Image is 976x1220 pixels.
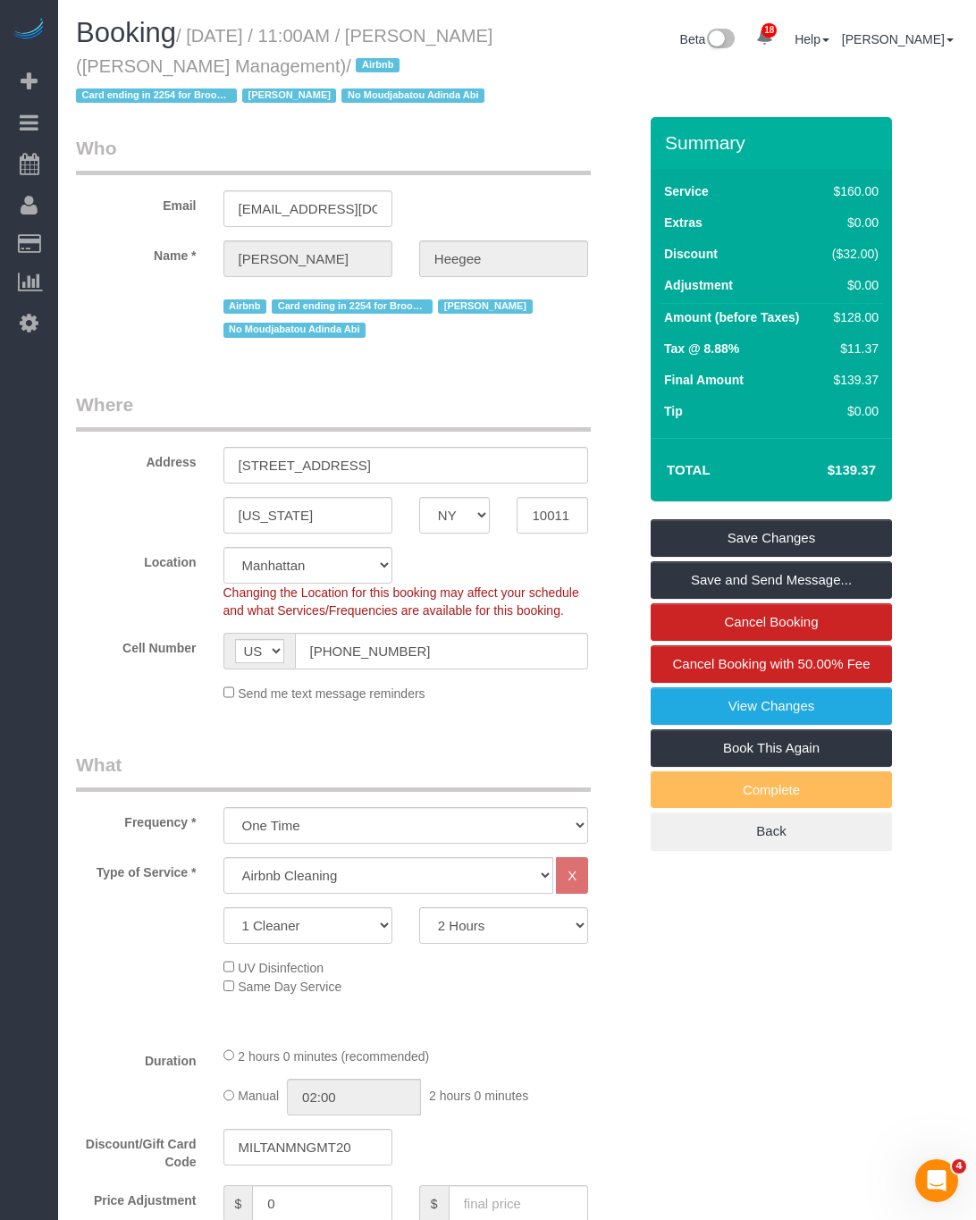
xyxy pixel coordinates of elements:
[826,214,879,231] div: $0.00
[76,88,237,103] span: Card ending in 2254 for Brooklyn Address only
[664,402,683,420] label: Tip
[223,497,392,534] input: City
[242,88,336,103] span: [PERSON_NAME]
[680,32,736,46] a: Beta
[272,299,433,314] span: Card ending in 2254 for Brooklyn Address only
[842,32,954,46] a: [PERSON_NAME]
[76,26,492,106] small: / [DATE] / 11:00AM / [PERSON_NAME] ([PERSON_NAME] Management)
[664,340,739,358] label: Tax @ 8.88%
[223,323,366,337] span: No Moudjabatou Adinda Abi
[295,633,589,669] input: Cell Number
[63,190,210,215] label: Email
[651,603,892,641] a: Cancel Booking
[664,371,744,389] label: Final Amount
[63,447,210,471] label: Address
[11,18,46,43] img: Automaid Logo
[63,1129,210,1171] label: Discount/Gift Card Code
[76,391,591,432] legend: Where
[826,182,879,200] div: $160.00
[223,190,392,227] input: Email
[826,340,879,358] div: $11.37
[651,519,892,557] a: Save Changes
[664,245,718,263] label: Discount
[76,17,176,48] span: Booking
[651,812,892,850] a: Back
[238,1090,279,1104] span: Manual
[761,23,777,38] span: 18
[63,1185,210,1209] label: Price Adjustment
[651,687,892,725] a: View Changes
[826,371,879,389] div: $139.37
[419,240,588,277] input: Last Name
[429,1090,528,1104] span: 2 hours 0 minutes
[223,299,267,314] span: Airbnb
[664,276,733,294] label: Adjustment
[705,29,735,52] img: New interface
[826,245,879,263] div: ($32.00)
[826,276,879,294] div: $0.00
[651,645,892,683] a: Cancel Booking with 50.00% Fee
[651,729,892,767] a: Book This Again
[238,686,425,701] span: Send me text message reminders
[664,182,709,200] label: Service
[651,561,892,599] a: Save and Send Message...
[63,547,210,571] label: Location
[665,132,883,153] h3: Summary
[76,752,591,792] legend: What
[63,857,210,881] label: Type of Service *
[63,807,210,831] label: Frequency *
[517,497,588,534] input: Zip Code
[223,585,579,618] span: Changing the Location for this booking may affect your schedule and what Services/Frequencies are...
[356,58,400,72] span: Airbnb
[664,308,799,326] label: Amount (before Taxes)
[826,402,879,420] div: $0.00
[238,980,341,994] span: Same Day Service
[63,633,210,657] label: Cell Number
[795,32,829,46] a: Help
[76,135,591,175] legend: Who
[238,961,324,975] span: UV Disinfection
[238,1049,429,1064] span: 2 hours 0 minutes (recommended)
[664,214,703,231] label: Extras
[747,18,782,57] a: 18
[673,656,871,671] span: Cancel Booking with 50.00% Fee
[915,1159,958,1202] iframe: Intercom live chat
[826,308,879,326] div: $128.00
[667,462,711,477] strong: Total
[63,240,210,265] label: Name *
[774,463,876,478] h4: $139.37
[952,1159,966,1174] span: 4
[63,1046,210,1070] label: Duration
[438,299,532,314] span: [PERSON_NAME]
[341,88,484,103] span: No Moudjabatou Adinda Abi
[223,240,392,277] input: First Name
